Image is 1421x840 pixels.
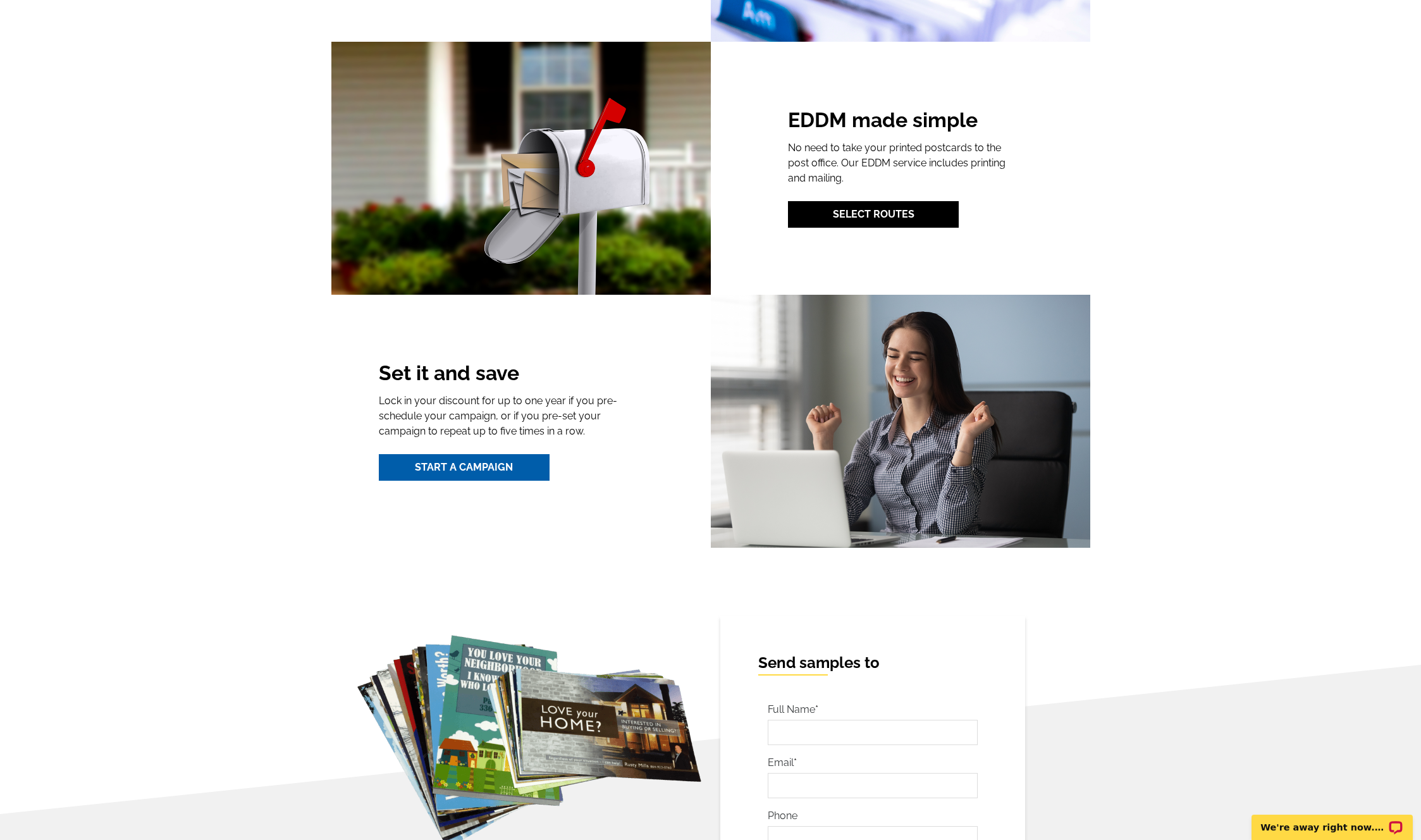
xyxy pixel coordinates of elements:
[1243,800,1421,840] iframe: LiveChat chat widget
[758,654,988,672] h4: Send samples to
[711,295,1090,548] img: Mask-Group-28.png
[768,720,978,745] input: First Name
[379,454,550,481] a: Start a Campaign
[379,393,644,439] p: Lock in your discount for up to one year if you pre-schedule your campaign, or if you pre-set you...
[788,201,959,228] a: Select Routes
[768,702,815,717] label: Full Name
[788,108,1012,135] h2: EDDM made simple
[379,361,644,388] h2: Set it and save
[788,140,1012,186] p: No need to take your printed postcards to the post office. Our EDDM service includes printing and...
[331,42,711,295] img: Mask-Group-30.png
[768,808,797,824] label: Phone
[768,755,794,770] label: Email
[768,773,978,798] input: Email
